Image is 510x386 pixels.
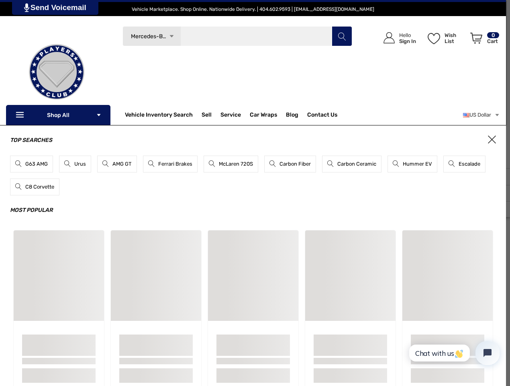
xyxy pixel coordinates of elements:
[122,26,181,46] a: Mercedes-Benz Icon Arrow Down Icon Arrow Up
[307,111,337,120] a: Contact Us
[314,335,387,346] a: Sample Card Title
[10,136,496,145] h3: Top Searches
[402,230,493,321] a: Sample Card
[220,111,241,120] a: Service
[488,136,496,144] span: ×
[16,32,97,112] img: Players Club | Cars For Sale
[216,335,290,346] a: Sample Card Title
[97,156,137,172] a: AMG GT
[59,156,91,172] a: Urus
[96,112,102,118] svg: Icon Arrow Down
[10,205,496,215] h3: Most Popular
[143,156,198,172] a: Ferrari Brakes
[487,32,499,38] p: 0
[204,156,258,172] a: McLaren 720S
[250,107,286,123] a: Car Wraps
[10,179,59,195] a: C8 Corvette
[374,24,420,52] a: Sign in
[264,156,316,172] a: Carbon Fiber
[445,32,466,44] p: Wish List
[250,111,277,120] span: Car Wraps
[22,335,96,346] a: Sample Card Title
[332,26,352,46] button: Search
[443,156,486,172] a: Escalade
[467,24,500,55] a: Cart with 0 items
[470,33,482,44] svg: Review Your Cart
[15,111,27,120] svg: Icon Line
[305,230,396,321] a: Sample Card
[322,156,381,172] a: Carbon Ceramic
[411,335,484,346] a: Sample Card Title
[111,230,201,321] a: Sample Card
[399,38,416,44] p: Sign In
[132,6,374,12] span: Vehicle Marketplace. Shop Online. Nationwide Delivery. | 404.602.9593 | [EMAIL_ADDRESS][DOMAIN_NAME]
[10,156,53,172] a: G63 AMG
[286,111,298,120] a: Blog
[6,105,110,125] p: Shop All
[169,33,175,39] svg: Icon Arrow Down
[384,32,395,43] svg: Icon User Account
[202,107,220,123] a: Sell
[208,230,298,321] a: Sample Card
[388,156,437,172] a: Hummer EV
[24,3,29,12] img: PjwhLS0gR2VuZXJhdG9yOiBHcmF2aXQuaW8gLS0+PHN2ZyB4bWxucz0iaHR0cDovL3d3dy53My5vcmcvMjAwMC9zdmciIHhtb...
[202,111,212,120] span: Sell
[463,107,500,123] a: USD
[400,334,506,372] iframe: Tidio Chat
[14,230,104,321] a: Sample Card
[399,32,416,38] p: Hello
[125,111,193,120] a: Vehicle Inventory Search
[487,38,499,44] p: Cart
[131,33,172,40] span: Mercedes-Benz
[119,335,193,346] a: Sample Card Title
[424,24,467,52] a: Wish List Wish List
[428,33,440,44] svg: Wish List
